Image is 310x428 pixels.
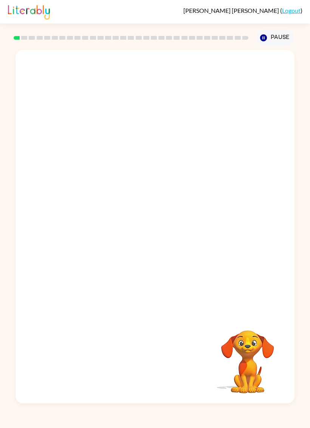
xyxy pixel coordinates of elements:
button: Pause [256,29,294,47]
div: ( ) [183,7,302,14]
img: Literably [8,3,50,20]
video: Your browser must support playing .mp4 files to use Literably. Please try using another browser. [210,319,285,394]
a: Logout [282,7,301,14]
span: [PERSON_NAME] [PERSON_NAME] [183,7,280,14]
